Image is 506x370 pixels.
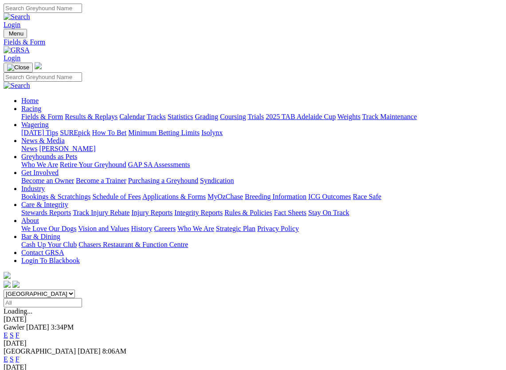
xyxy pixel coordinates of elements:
a: GAP SA Assessments [128,161,190,168]
a: Weights [337,113,361,120]
a: Cash Up Your Club [21,241,77,248]
img: facebook.svg [4,281,11,288]
div: Care & Integrity [21,209,502,217]
a: Isolynx [201,129,223,136]
a: Fields & Form [21,113,63,120]
a: Statistics [168,113,193,120]
a: SUREpick [60,129,90,136]
a: Injury Reports [131,209,173,216]
a: How To Bet [92,129,127,136]
img: logo-grsa-white.png [35,62,42,69]
a: News & Media [21,137,65,144]
a: About [21,217,39,224]
a: Bookings & Scratchings [21,193,90,200]
a: Coursing [220,113,246,120]
a: Integrity Reports [174,209,223,216]
span: Gawler [4,323,24,331]
input: Search [4,4,82,13]
div: Bar & Dining [21,241,502,249]
a: Home [21,97,39,104]
span: Loading... [4,307,32,315]
a: Contact GRSA [21,249,64,256]
div: Racing [21,113,502,121]
a: Who We Are [177,225,214,232]
img: twitter.svg [12,281,20,288]
a: S [10,355,14,363]
a: Become an Owner [21,177,74,184]
div: Greyhounds as Pets [21,161,502,169]
a: [DATE] Tips [21,129,58,136]
a: Fields & Form [4,38,502,46]
a: Login To Blackbook [21,257,80,264]
a: Strategic Plan [216,225,255,232]
a: Login [4,21,20,28]
a: Wagering [21,121,49,128]
a: Grading [195,113,218,120]
a: Race Safe [353,193,381,200]
a: Trials [247,113,264,120]
span: [DATE] [78,347,101,355]
button: Toggle navigation [4,29,27,38]
div: Get Involved [21,177,502,185]
button: Toggle navigation [4,63,33,72]
a: [PERSON_NAME] [39,145,95,152]
a: Track Maintenance [362,113,417,120]
a: ICG Outcomes [308,193,351,200]
a: F [16,331,20,339]
img: GRSA [4,46,30,54]
span: [GEOGRAPHIC_DATA] [4,347,76,355]
a: Retire Your Greyhound [60,161,126,168]
a: Rules & Policies [224,209,272,216]
a: Racing [21,105,41,112]
a: S [10,331,14,339]
div: Industry [21,193,502,201]
a: Results & Replays [65,113,118,120]
a: Applications & Forms [142,193,206,200]
img: Close [7,64,29,71]
a: Fact Sheets [274,209,306,216]
a: Login [4,54,20,62]
a: Bar & Dining [21,233,60,240]
div: About [21,225,502,233]
a: We Love Our Dogs [21,225,76,232]
a: Careers [154,225,176,232]
a: Purchasing a Greyhound [128,177,198,184]
a: E [4,355,8,363]
a: Care & Integrity [21,201,68,208]
a: F [16,355,20,363]
input: Search [4,72,82,82]
img: Search [4,13,30,21]
span: 8:06AM [102,347,126,355]
div: [DATE] [4,339,502,347]
a: History [131,225,152,232]
div: News & Media [21,145,502,153]
input: Select date [4,298,82,307]
div: [DATE] [4,315,502,323]
a: Industry [21,185,45,192]
a: Breeding Information [245,193,306,200]
a: News [21,145,37,152]
div: Wagering [21,129,502,137]
a: 2025 TAB Adelaide Cup [266,113,336,120]
a: Who We Are [21,161,58,168]
a: Get Involved [21,169,59,176]
a: Stewards Reports [21,209,71,216]
a: Become a Trainer [76,177,126,184]
a: Vision and Values [78,225,129,232]
a: E [4,331,8,339]
span: 3:34PM [51,323,74,331]
a: Syndication [200,177,234,184]
a: Greyhounds as Pets [21,153,77,160]
a: Tracks [147,113,166,120]
img: Search [4,82,30,90]
a: Track Injury Rebate [73,209,129,216]
a: Minimum Betting Limits [128,129,200,136]
img: logo-grsa-white.png [4,272,11,279]
a: Calendar [119,113,145,120]
a: Schedule of Fees [92,193,141,200]
a: MyOzChase [208,193,243,200]
a: Privacy Policy [257,225,299,232]
a: Stay On Track [308,209,349,216]
span: [DATE] [26,323,49,331]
